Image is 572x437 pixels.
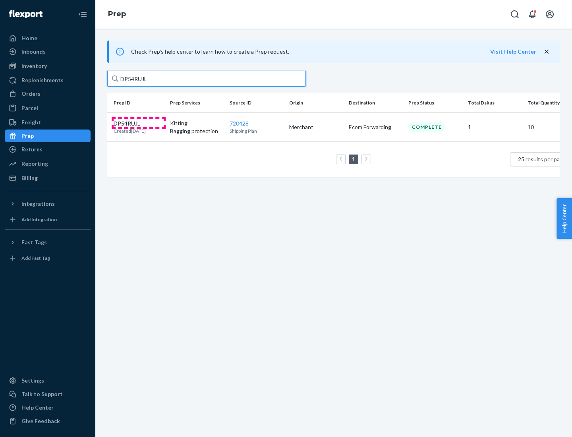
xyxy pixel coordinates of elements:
button: Integrations [5,197,91,210]
p: Merchant [289,123,342,131]
div: Give Feedback [21,417,60,425]
div: Fast Tags [21,238,47,246]
a: Freight [5,116,91,129]
div: Parcel [21,104,38,112]
div: Home [21,34,37,42]
a: Add Integration [5,213,91,226]
p: Ecom Forwarding [349,123,402,131]
button: Give Feedback [5,415,91,427]
button: Open account menu [542,6,558,22]
button: Visit Help Center [490,48,536,56]
div: Inbounds [21,48,46,56]
th: Total Dskus [465,93,524,112]
a: Prep [5,130,91,142]
div: Prep [21,132,34,140]
p: Shipping Plan [230,128,283,134]
p: Created [DATE] [114,128,146,134]
a: Returns [5,143,91,156]
a: Parcel [5,102,91,114]
th: Prep Status [405,93,465,112]
a: Inbounds [5,45,91,58]
div: Complete [408,122,445,132]
button: close [543,48,551,56]
span: 25 results per page [518,156,566,162]
div: Reporting [21,160,48,168]
p: Bagging protection [170,127,223,135]
div: Returns [21,145,43,153]
div: Inventory [21,62,47,70]
a: Billing [5,172,91,184]
th: Prep Services [167,93,226,112]
ol: breadcrumbs [102,3,132,26]
button: Close Navigation [75,6,91,22]
div: Replenishments [21,76,64,84]
div: Help Center [21,404,54,412]
a: Settings [5,374,91,387]
div: Orders [21,90,41,98]
a: Add Fast Tag [5,252,91,265]
a: Reporting [5,157,91,170]
a: Orders [5,87,91,100]
a: 720428 [230,120,249,127]
div: Talk to Support [21,390,63,398]
p: 1 [468,123,521,131]
div: Settings [21,377,44,385]
button: Open notifications [524,6,540,22]
input: Search prep jobs [107,71,306,87]
a: Talk to Support [5,388,91,400]
button: Help Center [557,198,572,239]
img: Flexport logo [9,10,43,18]
div: Billing [21,174,38,182]
th: Destination [346,93,405,112]
a: Replenishments [5,74,91,87]
a: Prep [108,10,126,18]
p: DP54RUJL [114,120,146,128]
button: Fast Tags [5,236,91,249]
a: Home [5,32,91,44]
span: Check Prep's help center to learn how to create a Prep request. [131,48,289,55]
a: Page 1 is your current page [350,156,357,162]
div: Integrations [21,200,55,208]
th: Origin [286,93,346,112]
div: Add Integration [21,216,57,223]
p: Kitting [170,119,223,127]
a: Inventory [5,60,91,72]
div: Freight [21,118,41,126]
a: Help Center [5,401,91,414]
button: Open Search Box [507,6,523,22]
th: Source ID [226,93,286,112]
th: Prep ID [107,93,167,112]
div: Add Fast Tag [21,255,50,261]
